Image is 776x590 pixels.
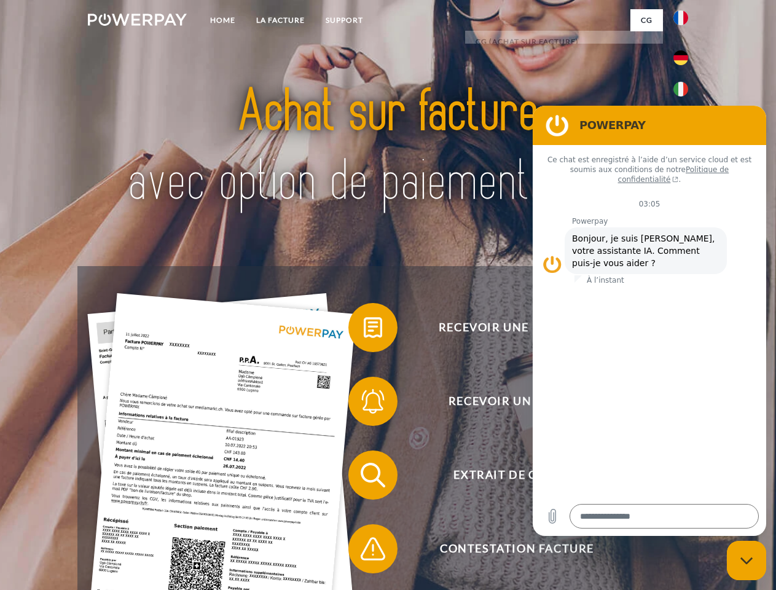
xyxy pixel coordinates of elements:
[88,14,187,26] img: logo-powerpay-white.svg
[246,9,315,31] a: LA FACTURE
[358,533,388,564] img: qb_warning.svg
[533,106,766,536] iframe: Fenêtre de messagerie
[673,82,688,96] img: it
[366,377,667,426] span: Recevoir un rappel?
[366,524,667,573] span: Contestation Facture
[348,524,668,573] button: Contestation Facture
[117,59,659,235] img: title-powerpay_fr.svg
[358,312,388,343] img: qb_bill.svg
[630,9,663,31] a: CG
[358,386,388,417] img: qb_bell.svg
[727,541,766,580] iframe: Bouton de lancement de la fenêtre de messagerie, conversation en cours
[366,303,667,352] span: Recevoir une facture ?
[366,450,667,500] span: Extrait de compte
[465,31,663,53] a: CG (achat sur facture)
[673,50,688,65] img: de
[315,9,374,31] a: Support
[358,460,388,490] img: qb_search.svg
[348,450,668,500] button: Extrait de compte
[200,9,246,31] a: Home
[673,10,688,25] img: fr
[348,303,668,352] button: Recevoir une facture ?
[348,377,668,426] button: Recevoir un rappel?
